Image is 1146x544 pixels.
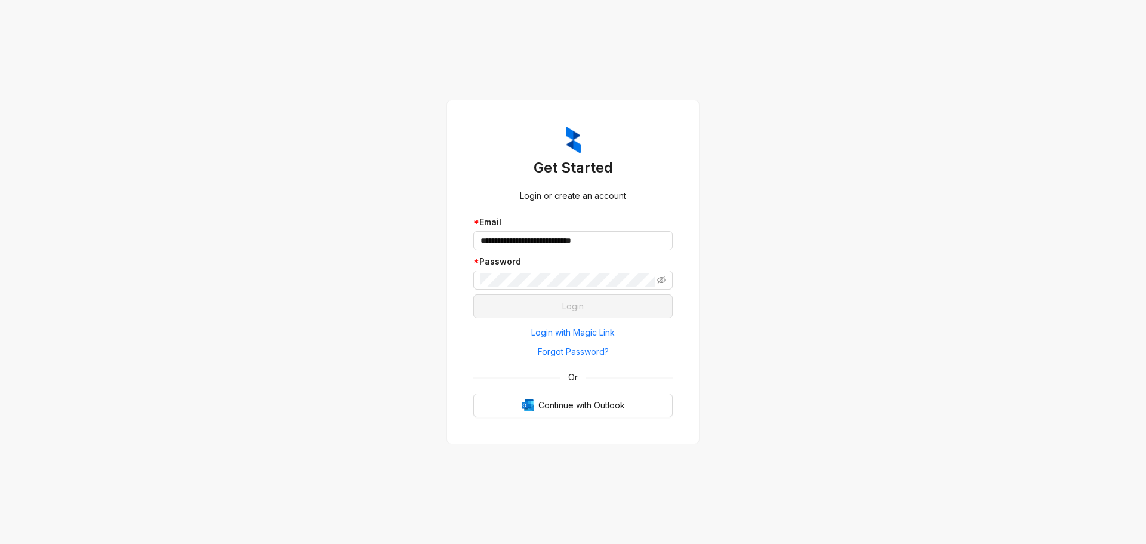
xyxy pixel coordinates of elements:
div: Login or create an account [473,189,673,202]
button: Login [473,294,673,318]
div: Email [473,216,673,229]
button: Login with Magic Link [473,323,673,342]
button: Forgot Password? [473,342,673,361]
span: Login with Magic Link [531,326,615,339]
span: Or [560,371,586,384]
span: Forgot Password? [538,345,609,358]
img: ZumaIcon [566,127,581,154]
span: eye-invisible [657,276,666,284]
button: OutlookContinue with Outlook [473,394,673,417]
span: Continue with Outlook [538,399,625,412]
h3: Get Started [473,158,673,177]
div: Password [473,255,673,268]
img: Outlook [522,399,534,411]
